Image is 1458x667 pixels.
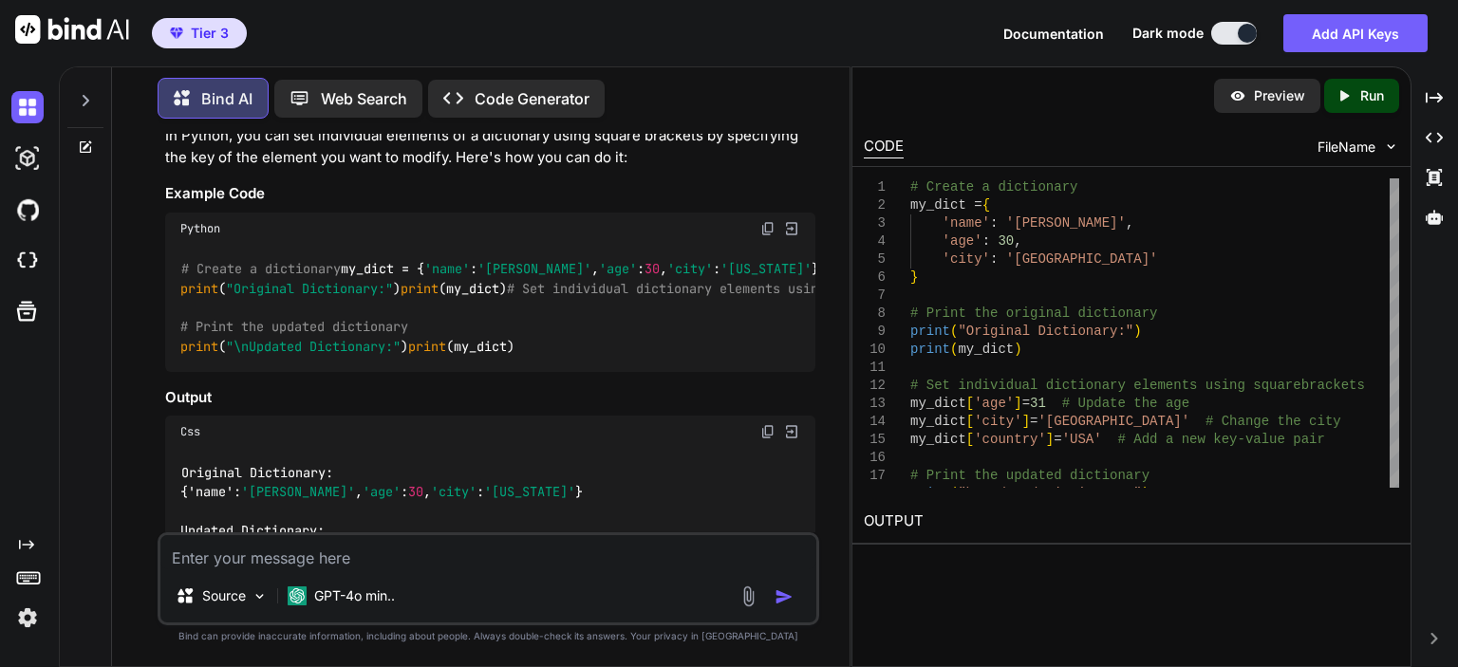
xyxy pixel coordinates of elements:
span: } [910,269,918,285]
span: 30 [999,233,1015,249]
div: 17 [864,467,886,485]
div: 10 [864,341,886,359]
img: premium [170,28,183,39]
div: 12 [864,377,886,395]
h2: OUTPUT [852,499,1411,544]
span: 'USA' [1062,432,1102,447]
span: ( [950,342,958,357]
img: attachment [738,585,759,607]
p: Web Search [321,87,407,110]
img: icon [775,587,794,606]
span: # Add a new key-value pair [1118,432,1325,447]
div: CODE [864,136,904,158]
img: darkChat [11,91,44,123]
span: = [1054,432,1061,447]
span: 'city' [667,261,713,278]
span: # Set individual dictionary elements using square [910,378,1301,393]
img: GPT-4o mini [288,586,307,605]
span: Tier 3 [191,24,229,43]
span: # Create a dictionary [181,261,341,278]
span: # Print the updated dictionary [910,468,1150,483]
div: 4 [864,232,886,250]
p: In Python, you can set individual elements of a dictionary using square brackets by specifying th... [165,125,815,168]
span: my_dict [910,414,966,429]
img: cloudideIcon [11,245,44,277]
span: : [990,251,998,267]
span: # Set individual dictionary elements using square brackets [507,280,947,297]
span: print [910,342,950,357]
span: my_dict [959,342,1015,357]
div: 5 [864,250,886,269]
span: Css [180,424,200,439]
span: print [910,486,950,501]
p: Bind can provide inaccurate information, including about people. Always double-check its answers.... [158,629,819,643]
span: "Original Dictionary:" [226,280,393,297]
div: 1 [864,178,886,196]
span: print [180,280,218,297]
span: { [982,197,990,213]
span: 'city' [431,483,477,500]
span: 'age' [363,483,401,500]
span: FileName [1318,138,1375,157]
span: 31 [1030,396,1046,411]
h3: Example Code [165,183,815,205]
span: 'city' [943,251,990,267]
div: 15 [864,431,886,449]
button: Documentation [1003,24,1104,44]
span: print [910,324,950,339]
img: settings [11,602,44,634]
p: Source [202,586,246,605]
span: 30 [645,261,660,278]
div: 18 [864,485,886,503]
span: "\nUpdated Dictionary:" [226,338,401,355]
div: 6 [864,269,886,287]
div: 11 [864,359,886,377]
span: # Update the age [1062,396,1189,411]
img: Open in Browser [783,423,800,440]
span: # Create a dictionary [910,179,1077,195]
span: : [990,215,998,231]
span: 'age' [599,261,637,278]
div: 7 [864,287,886,305]
div: 9 [864,323,886,341]
span: ( [950,486,958,501]
img: preview [1229,87,1246,104]
span: '[PERSON_NAME]' [477,261,591,278]
span: [ [966,396,974,411]
span: ) [1142,486,1150,501]
span: '[US_STATE]' [720,261,812,278]
span: ( [950,324,958,339]
span: 'city' [974,414,1021,429]
p: Code Generator [475,87,589,110]
span: "\nUpdated Dictionary:" [959,486,1142,501]
div: 3 [864,214,886,232]
span: print [408,338,446,355]
div: 16 [864,449,886,467]
img: chevron down [1383,139,1399,155]
img: Open in Browser [783,220,800,237]
span: ] [1014,396,1021,411]
span: "Original Dictionary:" [959,324,1134,339]
span: '[GEOGRAPHIC_DATA]' [1038,414,1190,429]
div: 2 [864,196,886,214]
img: darkAi-studio [11,142,44,175]
img: Bind AI [15,15,129,44]
span: [ [966,432,974,447]
span: : [982,233,990,249]
span: '[PERSON_NAME]' [241,483,355,500]
span: # Print the updated dictionary [180,319,408,336]
span: ) [1133,324,1141,339]
span: my_dict = [910,197,982,213]
span: '[GEOGRAPHIC_DATA]' [1006,251,1158,267]
span: '[PERSON_NAME]' [1006,215,1126,231]
span: ] [1022,414,1030,429]
img: copy [760,424,776,439]
span: ) [1014,342,1021,357]
img: copy [760,221,776,236]
span: = [1022,396,1030,411]
span: # Change the city [1206,414,1341,429]
span: 30 [408,483,423,500]
span: , [1126,215,1133,231]
span: Documentation [1003,26,1104,42]
p: Preview [1254,86,1305,105]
